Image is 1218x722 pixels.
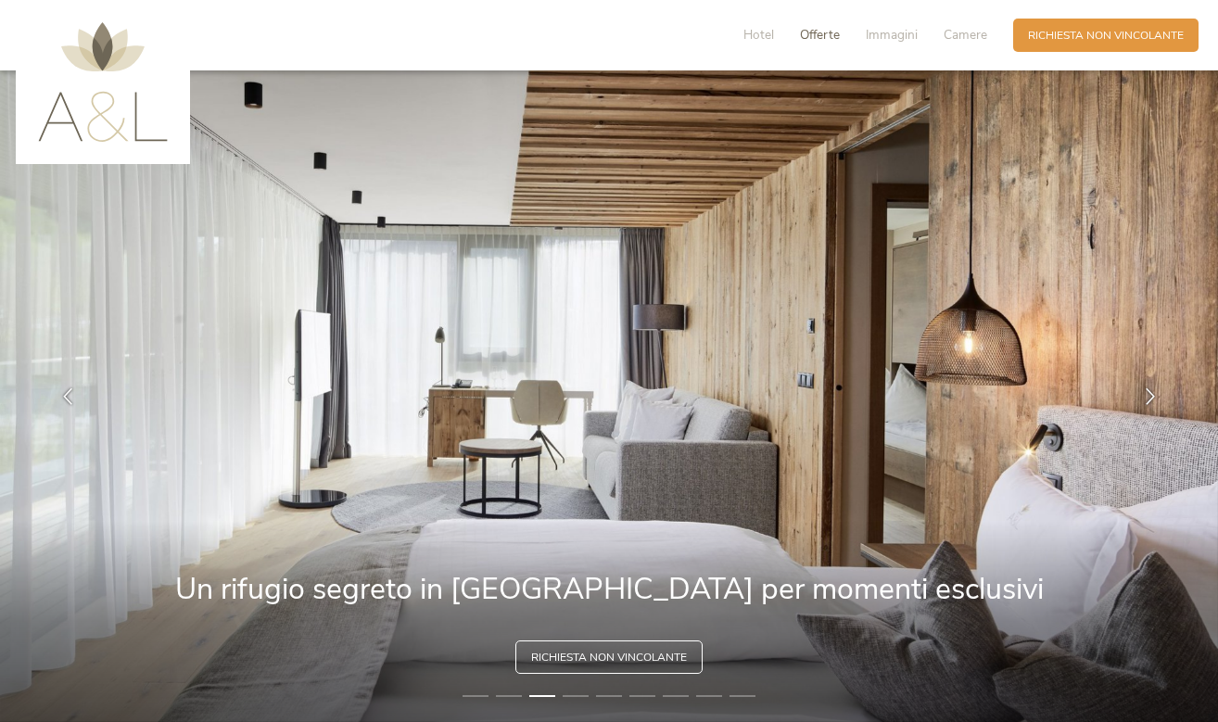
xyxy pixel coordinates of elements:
[944,26,987,44] span: Camere
[800,26,840,44] span: Offerte
[531,650,687,665] span: Richiesta non vincolante
[866,26,918,44] span: Immagini
[38,22,168,142] img: AMONTI & LUNARIS Wellnessresort
[743,26,774,44] span: Hotel
[1028,28,1184,44] span: Richiesta non vincolante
